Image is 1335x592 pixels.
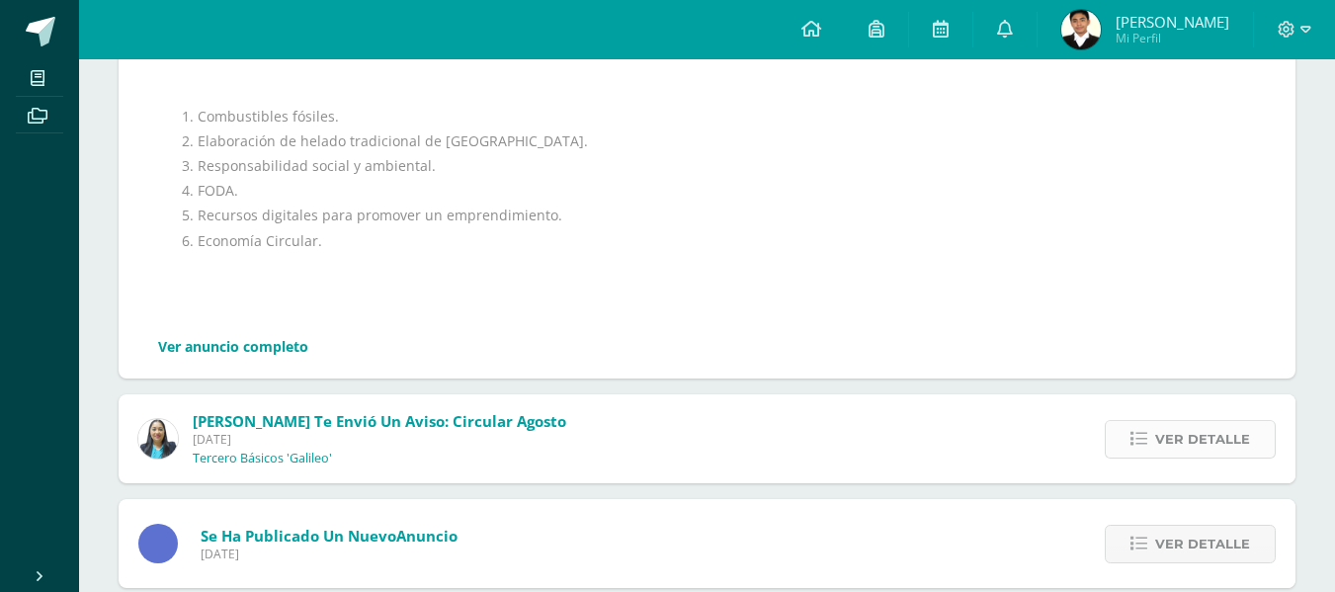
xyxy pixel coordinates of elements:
img: e90c2cd1af546e64ff64d7bafb71748d.png [1061,10,1101,49]
span: Ver detalle [1155,421,1250,458]
span: [DATE] [201,546,458,562]
li: FODA. [198,178,1256,203]
span: [DATE] [193,431,566,448]
span: Mi Perfil [1116,30,1229,46]
p: Tercero Básicos 'Galileo' [193,451,332,466]
span: [PERSON_NAME] [1116,12,1229,32]
span: Anuncio [396,526,458,546]
li: Economía Circular. [198,228,1256,253]
li: Combustibles fósiles. [198,104,1256,128]
li: Recursos digitales para promover un emprendimiento. [198,203,1256,227]
li: Responsabilidad social y ambiental. [198,153,1256,178]
a: Ver anuncio completo [158,337,308,356]
li: Elaboración de helado tradicional de [GEOGRAPHIC_DATA]. [198,128,1256,153]
span: Se ha publicado un nuevo [201,526,458,546]
span: Ver detalle [1155,526,1250,562]
img: 49168807a2b8cca0ef2119beca2bd5ad.png [138,419,178,459]
span: [PERSON_NAME] te envió un aviso: circular agosto [193,411,566,431]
